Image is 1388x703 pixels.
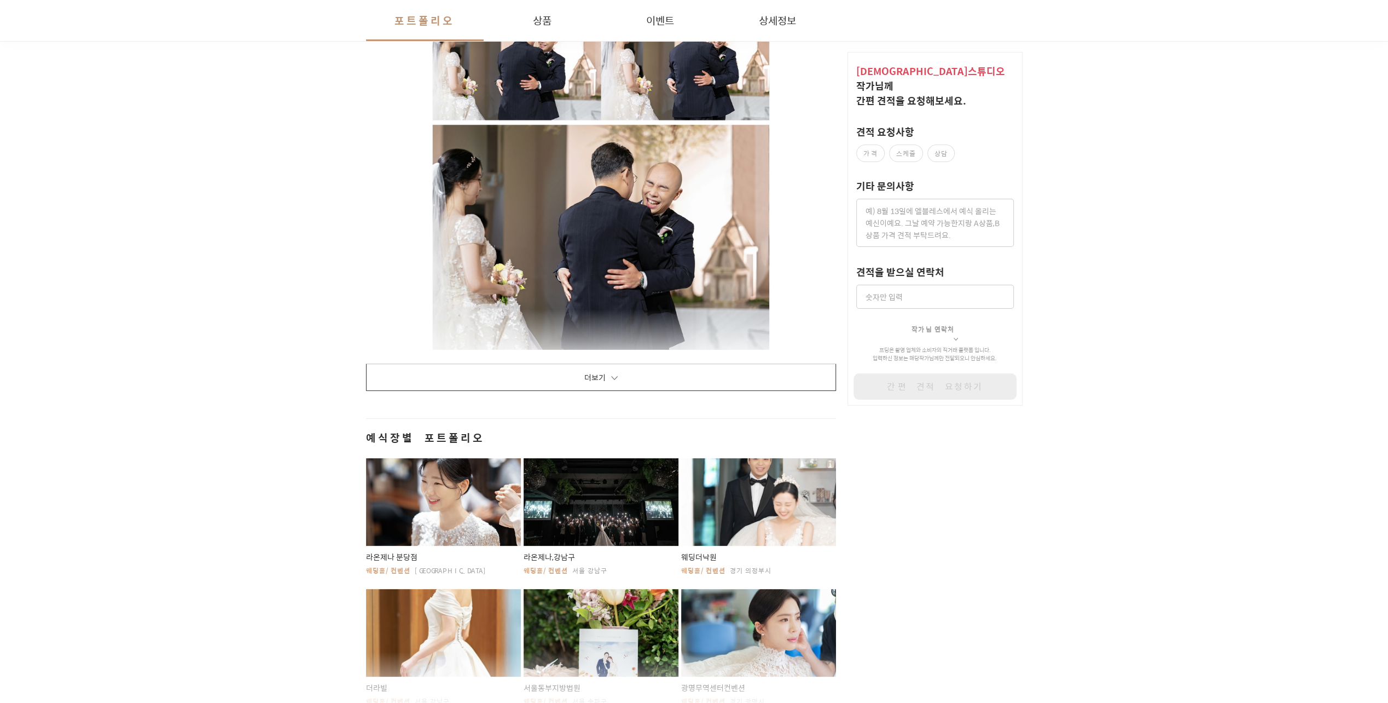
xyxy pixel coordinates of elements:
a: 홈 [3,347,72,374]
button: 웨딩더낙원웨딩홀/컨벤션경기 의정부시 [681,458,837,576]
button: 더보기 [366,364,837,391]
span: 작가님 연락처 [911,324,954,334]
span: 홈 [34,364,41,372]
input: 숫자만 입력 [856,285,1014,309]
span: 라온제나 분당점 [366,551,521,562]
span: 웨딩홀/컨벤션 [366,566,410,575]
label: 견적을 받으실 연락처 [856,264,944,279]
button: 작가님 연락처 [911,309,958,343]
button: 라온제나,강남구웨딩홀/컨벤션서울 강남구 [524,458,679,576]
span: 작가 님께 간편 견적을 요청해보세요. [856,64,1014,108]
label: 가격 [856,145,885,162]
p: 프딩은 촬영 업체와 소비자의 직거래 플랫폼 입니다. 입력하신 정보는 해당 작가 님께만 전달되오니 안심하세요. [856,346,1014,362]
button: 라온제나 분당점웨딩홀/컨벤션[GEOGRAPHIC_DATA] [366,458,521,576]
span: 대화 [100,364,113,373]
span: 웨딩홀/컨벤션 [524,566,568,575]
span: 웨딩더낙원 [681,551,837,562]
span: 예식장별 포트폴리오 [366,430,837,445]
button: 간편 견적 요청하기 [853,373,1017,400]
label: 스케줄 [889,145,923,162]
span: 설정 [169,364,182,372]
span: [DEMOGRAPHIC_DATA]스튜디오 [856,64,1005,78]
span: 웨딩홀/컨벤션 [681,566,725,575]
span: 경기 의정부시 [730,566,771,575]
a: 설정 [141,347,210,374]
label: 상담 [927,145,955,162]
label: 기타 문의사항 [856,178,914,193]
a: 대화 [72,347,141,374]
label: 견적 요청사항 [856,124,914,139]
span: 라온제나,강남구 [524,551,679,562]
span: [GEOGRAPHIC_DATA] [415,566,488,575]
span: 서울 강남구 [572,566,607,575]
